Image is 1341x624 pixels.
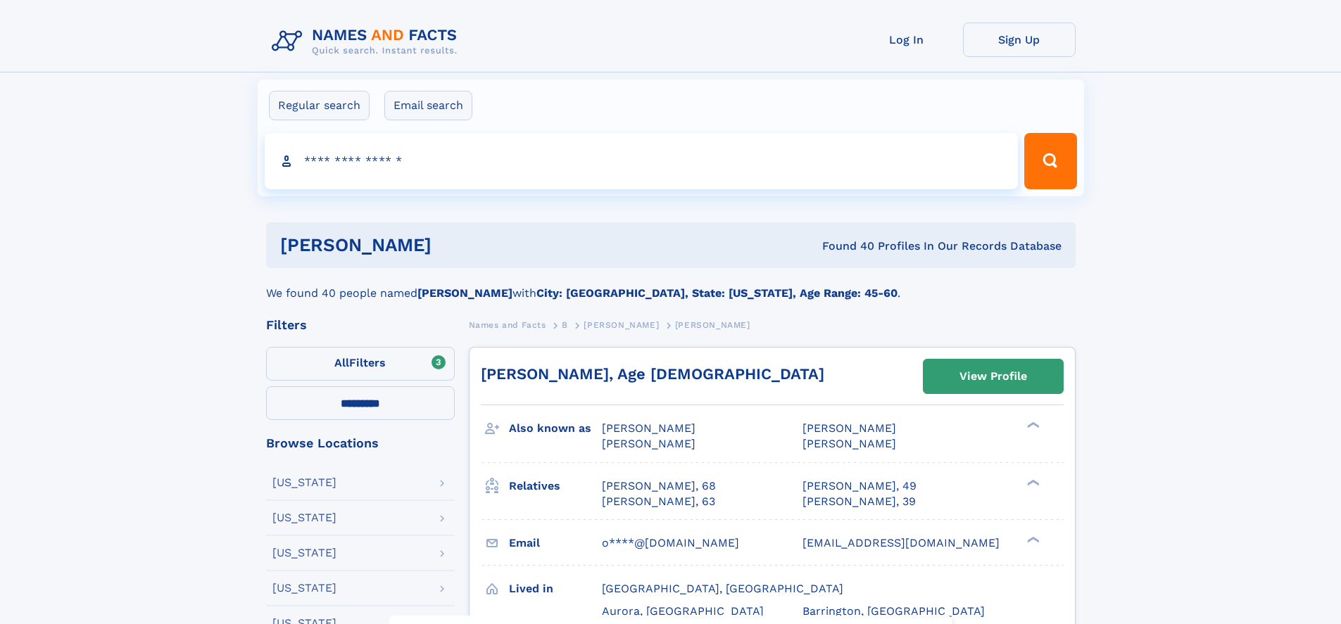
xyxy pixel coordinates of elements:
[584,320,659,330] span: [PERSON_NAME]
[802,478,917,494] a: [PERSON_NAME], 49
[562,320,568,330] span: B
[269,91,370,120] label: Regular search
[850,23,963,57] a: Log In
[266,268,1076,302] div: We found 40 people named with .
[272,547,336,559] div: [US_STATE]
[509,416,602,440] h3: Also known as
[802,536,1000,549] span: [EMAIL_ADDRESS][DOMAIN_NAME]
[280,236,627,254] h1: [PERSON_NAME]
[536,286,898,300] b: City: [GEOGRAPHIC_DATA], State: [US_STATE], Age Range: 45-60
[1024,133,1076,189] button: Search Button
[602,494,715,509] a: [PERSON_NAME], 63
[802,437,896,450] span: [PERSON_NAME]
[266,347,455,381] label: Filters
[272,582,336,594] div: [US_STATE]
[469,316,546,333] a: Names and Facts
[266,319,455,331] div: Filters
[266,437,455,450] div: Browse Locations
[481,365,824,383] a: [PERSON_NAME], Age [DEMOGRAPHIC_DATA]
[584,316,659,333] a: [PERSON_NAME]
[675,320,750,330] span: [PERSON_NAME]
[602,437,695,450] span: [PERSON_NAME]
[602,582,843,595] span: [GEOGRAPHIC_DATA], [GEOGRAPHIC_DATA]
[509,531,602,555] h3: Email
[802,604,985,618] span: Barrington, [GEOGRAPHIC_DATA]
[334,356,349,369] span: All
[384,91,472,120] label: Email search
[924,359,1063,393] a: View Profile
[802,421,896,435] span: [PERSON_NAME]
[265,133,1019,189] input: search input
[272,477,336,488] div: [US_STATE]
[802,494,916,509] a: [PERSON_NAME], 39
[509,577,602,601] h3: Lived in
[1024,421,1040,430] div: ❯
[272,512,336,523] div: [US_STATE]
[562,316,568,333] a: B
[627,238,1062,254] div: Found 40 Profiles In Our Records Database
[959,360,1027,393] div: View Profile
[1024,478,1040,487] div: ❯
[1024,535,1040,544] div: ❯
[963,23,1076,57] a: Sign Up
[602,604,764,618] span: Aurora, [GEOGRAPHIC_DATA]
[266,23,469,61] img: Logo Names and Facts
[602,421,695,435] span: [PERSON_NAME]
[602,478,716,494] a: [PERSON_NAME], 68
[509,474,602,498] h3: Relatives
[417,286,512,300] b: [PERSON_NAME]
